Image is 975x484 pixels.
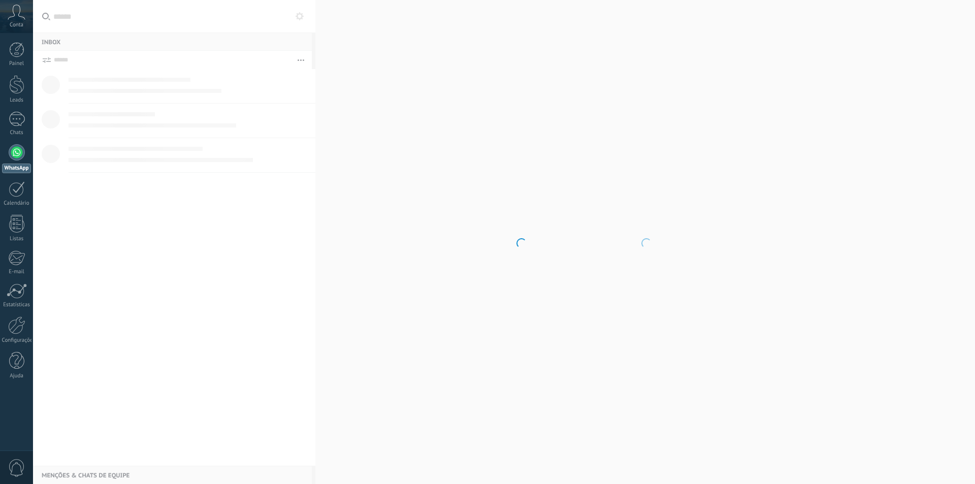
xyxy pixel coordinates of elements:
[2,130,31,136] div: Chats
[2,269,31,275] div: E-mail
[2,97,31,104] div: Leads
[2,337,31,344] div: Configurações
[2,164,31,173] div: WhatsApp
[2,200,31,207] div: Calendário
[2,302,31,308] div: Estatísticas
[2,60,31,67] div: Painel
[2,373,31,379] div: Ajuda
[2,236,31,242] div: Listas
[10,22,23,28] span: Conta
